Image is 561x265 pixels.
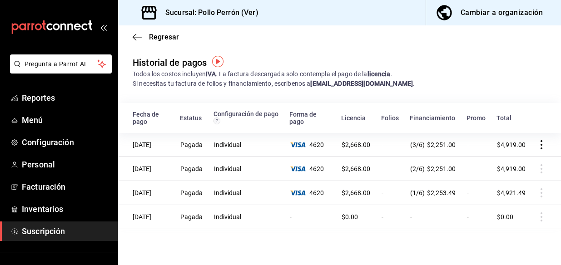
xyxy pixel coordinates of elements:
span: $0.00 [342,213,358,221]
span: Si el pago de la suscripción es agrupado con todas las sucursales, será denominado como Multisucu... [213,118,220,126]
span: $2,668.00 [342,165,370,172]
button: Regresar [133,33,179,41]
span: Suscripción [22,225,110,237]
span: Facturación [22,181,110,193]
td: [DATE] [118,133,174,157]
img: Tooltip marker [212,56,223,67]
th: Financiamiento [404,103,461,133]
strong: IVA [206,70,215,78]
th: Promo [461,103,491,133]
td: [DATE] [118,157,174,181]
td: - [461,181,491,205]
button: Pregunta a Parrot AI [10,54,112,74]
span: Personal [22,158,110,171]
th: Configuración de pago [208,103,284,133]
span: $4,921.49 [497,189,526,196]
span: $2,251.00 [427,165,456,172]
strong: [EMAIL_ADDRESS][DOMAIN_NAME] [310,80,413,87]
td: - [404,205,461,229]
h3: Sucursal: Pollo Perrón (Ver) [158,7,258,18]
div: 4620 [290,189,330,196]
td: - [461,205,491,229]
span: $2,668.00 [342,189,370,196]
td: Pagada [174,181,208,205]
span: $4,919.00 [497,165,526,172]
span: Reportes [22,92,110,104]
td: Individual [208,133,284,157]
td: Pagada [174,157,208,181]
button: open_drawer_menu [100,24,107,31]
span: Inventarios [22,203,110,215]
th: Fecha de pago [118,103,174,133]
div: (3/6) [410,141,456,148]
th: Total [491,103,531,133]
span: Menú [22,114,110,126]
div: 4620 [290,141,330,148]
div: Cambiar a organización [461,6,543,19]
th: Forma de pago [284,103,336,133]
td: - [461,133,491,157]
td: - [376,205,404,229]
span: $2,668.00 [342,141,370,148]
th: Licencia [336,103,376,133]
strong: licencia [367,70,391,78]
td: - [284,205,336,229]
a: Pregunta a Parrot AI [6,66,112,75]
td: - [376,181,404,205]
td: - [461,157,491,181]
span: Configuración [22,136,110,148]
td: - [376,157,404,181]
td: Pagada [174,205,208,229]
th: Estatus [174,103,208,133]
button: actions [537,140,546,149]
td: Pagada [174,133,208,157]
div: 4620 [290,165,330,172]
th: Folios [376,103,404,133]
span: $2,253.49 [427,189,456,196]
div: Todos los costos incluyen . La factura descargada solo contempla el pago de la . Si necesitas tu ... [133,69,546,88]
td: - [376,133,404,157]
span: Pregunta a Parrot AI [25,59,98,69]
div: (1/6) [410,189,456,196]
td: Individual [208,181,284,205]
span: $0.00 [497,213,513,221]
td: [DATE] [118,205,174,229]
td: Individual [208,205,284,229]
span: Regresar [149,33,179,41]
td: Individual [208,157,284,181]
span: $2,251.00 [427,141,456,148]
td: [DATE] [118,181,174,205]
div: (2/6) [410,165,456,172]
span: $4,919.00 [497,141,526,148]
div: Historial de pagos [133,56,207,69]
